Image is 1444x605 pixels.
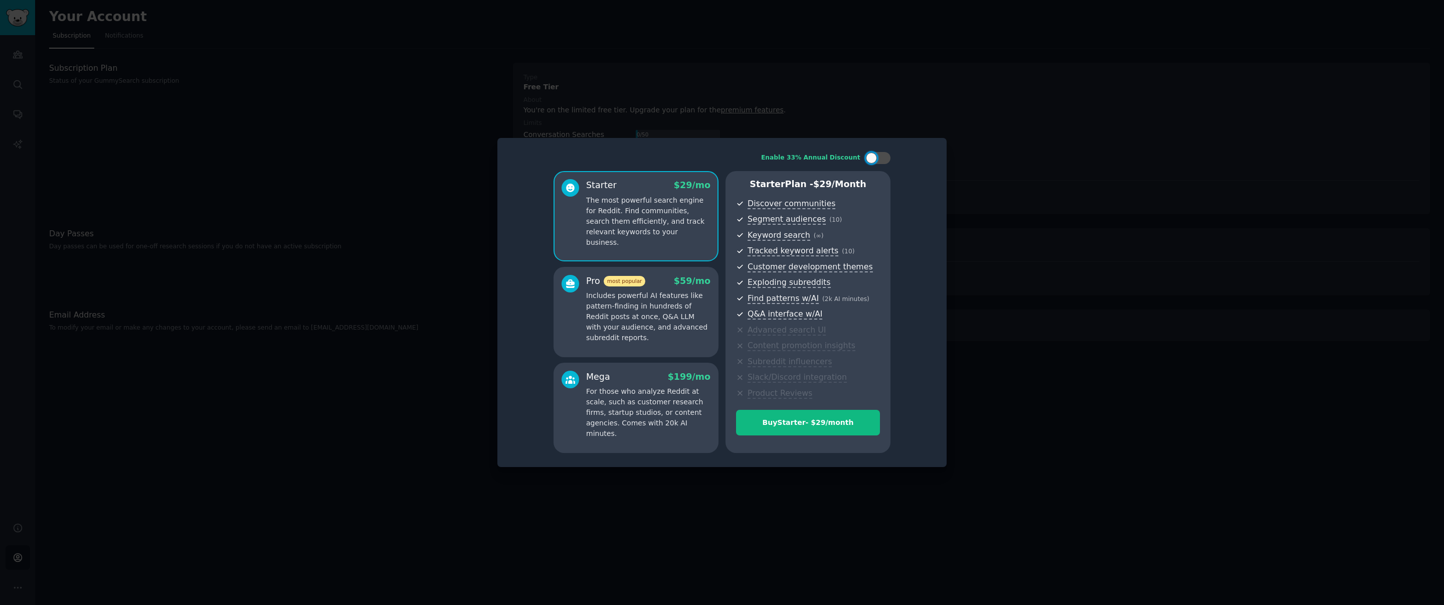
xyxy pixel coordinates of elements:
p: For those who analyze Reddit at scale, such as customer research firms, startup studios, or conte... [586,386,710,439]
div: Buy Starter - $ 29 /month [737,417,879,428]
span: Customer development themes [748,262,873,272]
span: ( 2k AI minutes ) [822,295,869,302]
span: $ 29 /month [813,179,866,189]
span: Content promotion insights [748,341,855,351]
div: Enable 33% Annual Discount [761,154,860,163]
span: Q&A interface w/AI [748,309,822,320]
span: Subreddit influencers [748,357,832,367]
span: ( 10 ) [842,248,854,255]
p: Starter Plan - [736,178,880,191]
span: Slack/Discord integration [748,372,847,383]
span: Advanced search UI [748,325,826,336]
span: Product Reviews [748,388,812,399]
p: The most powerful search engine for Reddit. Find communities, search them efficiently, and track ... [586,195,710,248]
button: BuyStarter- $29/month [736,410,880,435]
span: Exploding subreddits [748,277,830,288]
span: ( 10 ) [829,216,842,223]
p: Includes powerful AI features like pattern-finding in hundreds of Reddit posts at once, Q&A LLM w... [586,290,710,343]
span: Keyword search [748,230,810,241]
div: Starter [586,179,617,192]
span: Find patterns w/AI [748,293,819,304]
span: $ 199 /mo [668,372,710,382]
span: most popular [604,276,646,286]
span: Tracked keyword alerts [748,246,838,256]
span: $ 59 /mo [674,276,710,286]
span: ( ∞ ) [814,232,824,239]
div: Mega [586,371,610,383]
span: $ 29 /mo [674,180,710,190]
span: Segment audiences [748,214,826,225]
span: Discover communities [748,199,835,209]
div: Pro [586,275,645,287]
